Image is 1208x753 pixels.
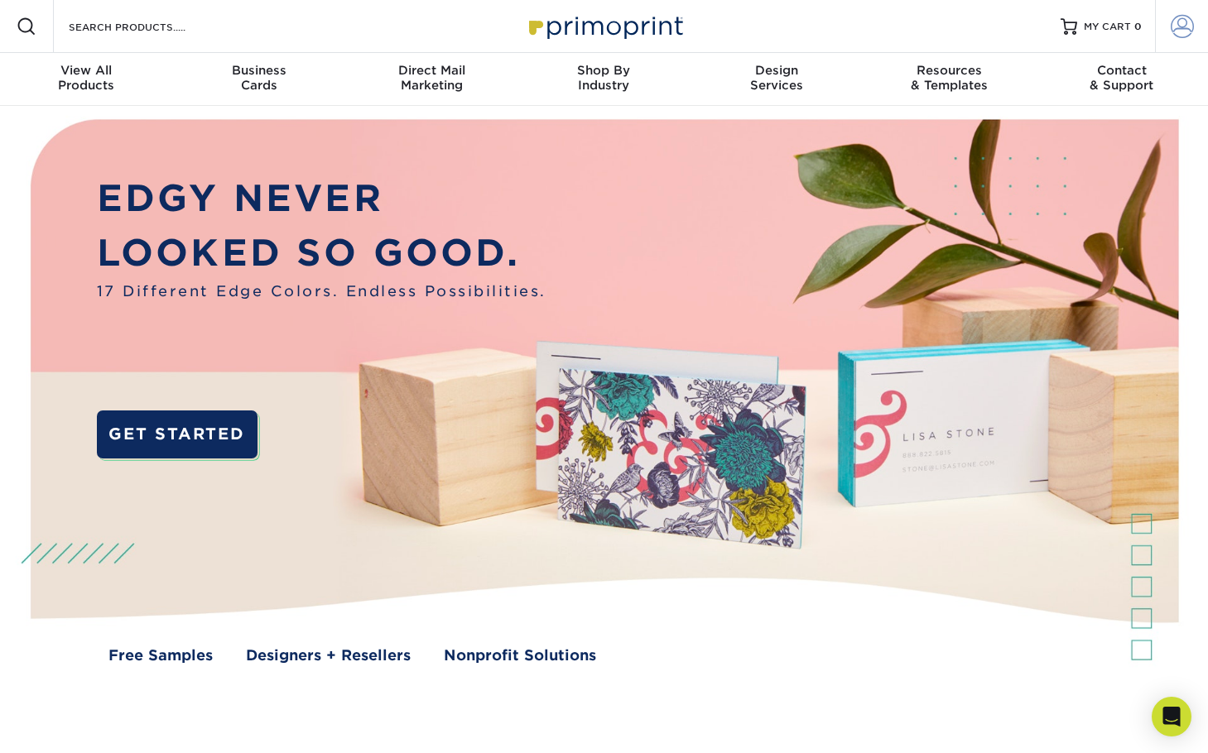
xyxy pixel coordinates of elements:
a: Free Samples [108,645,213,666]
span: 17 Different Edge Colors. Endless Possibilities. [97,281,546,302]
span: Resources [863,63,1035,78]
div: Marketing [345,63,517,93]
span: Direct Mail [345,63,517,78]
div: & Support [1036,63,1208,93]
a: DesignServices [691,53,863,106]
span: 0 [1134,21,1142,32]
span: Design [691,63,863,78]
span: MY CART [1084,20,1131,34]
img: Primoprint [522,8,687,44]
div: Services [691,63,863,93]
a: Direct MailMarketing [345,53,517,106]
a: Designers + Resellers [246,645,411,666]
span: Contact [1036,63,1208,78]
span: Shop By [517,63,690,78]
a: BusinessCards [172,53,344,106]
p: EDGY NEVER [97,171,546,226]
input: SEARCH PRODUCTS..... [67,17,229,36]
div: & Templates [863,63,1035,93]
div: Open Intercom Messenger [1152,697,1191,736]
a: Contact& Support [1036,53,1208,106]
div: Cards [172,63,344,93]
a: Shop ByIndustry [517,53,690,106]
p: LOOKED SO GOOD. [97,226,546,281]
a: Nonprofit Solutions [444,645,596,666]
span: Business [172,63,344,78]
a: GET STARTED [97,410,257,458]
div: Industry [517,63,690,93]
a: Resources& Templates [863,53,1035,106]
